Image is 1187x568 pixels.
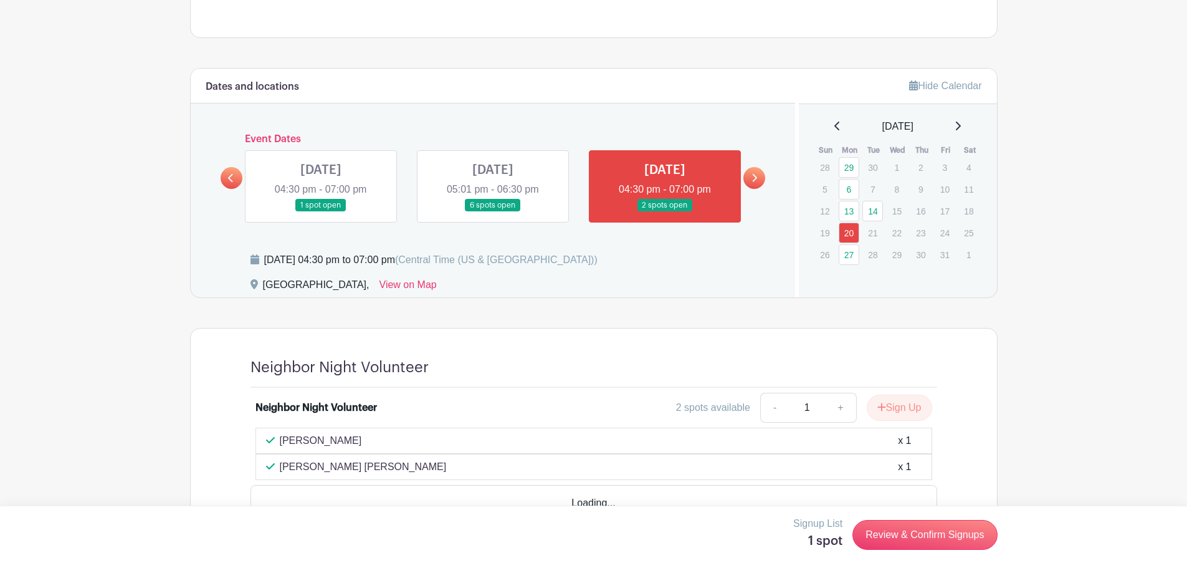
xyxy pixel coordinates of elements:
[898,460,911,474] div: x 1
[838,144,862,156] th: Mon
[910,144,934,156] th: Thu
[280,460,447,474] p: [PERSON_NAME] [PERSON_NAME]
[887,223,907,243] p: 22
[825,393,856,423] a: +
[793,534,842,549] h5: 1 spot
[958,144,982,156] th: Sat
[910,180,931,199] p: 9
[958,223,979,243] p: 25
[793,516,842,531] p: Signup List
[958,201,979,221] p: 18
[867,395,932,421] button: Sign Up
[760,393,789,423] a: -
[250,359,429,377] h4: Neighbor Night Volunteer
[280,433,362,448] p: [PERSON_NAME]
[910,245,931,264] p: 30
[958,245,979,264] p: 1
[814,180,835,199] p: 5
[814,144,838,156] th: Sun
[887,158,907,177] p: 1
[887,245,907,264] p: 29
[910,158,931,177] p: 2
[379,277,437,297] a: View on Map
[958,158,979,177] p: 4
[839,244,859,265] a: 27
[935,201,955,221] p: 17
[676,400,750,415] div: 2 spots available
[814,201,835,221] p: 12
[910,223,931,243] p: 23
[263,277,369,297] div: [GEOGRAPHIC_DATA],
[264,253,598,267] div: [DATE] 04:30 pm to 07:00 pm
[935,245,955,264] p: 31
[935,158,955,177] p: 3
[862,180,883,199] p: 7
[814,245,835,264] p: 26
[882,119,913,134] span: [DATE]
[862,223,883,243] p: 21
[862,201,883,221] a: 14
[935,223,955,243] p: 24
[862,158,883,177] p: 30
[862,144,886,156] th: Tue
[898,433,911,448] div: x 1
[839,223,859,243] a: 20
[839,201,859,221] a: 13
[958,180,979,199] p: 11
[934,144,958,156] th: Fri
[395,254,598,265] span: (Central Time (US & [GEOGRAPHIC_DATA]))
[814,158,835,177] p: 28
[910,201,931,221] p: 16
[839,157,859,178] a: 29
[242,133,744,145] h6: Event Dates
[862,245,883,264] p: 28
[886,144,910,156] th: Wed
[887,180,907,199] p: 8
[255,400,377,415] div: Neighbor Night Volunteer
[814,223,835,243] p: 19
[250,485,937,521] div: Loading...
[206,81,299,93] h6: Dates and locations
[887,201,907,221] p: 15
[852,520,997,550] a: Review & Confirm Signups
[909,80,981,91] a: Hide Calendar
[935,180,955,199] p: 10
[839,179,859,200] a: 6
